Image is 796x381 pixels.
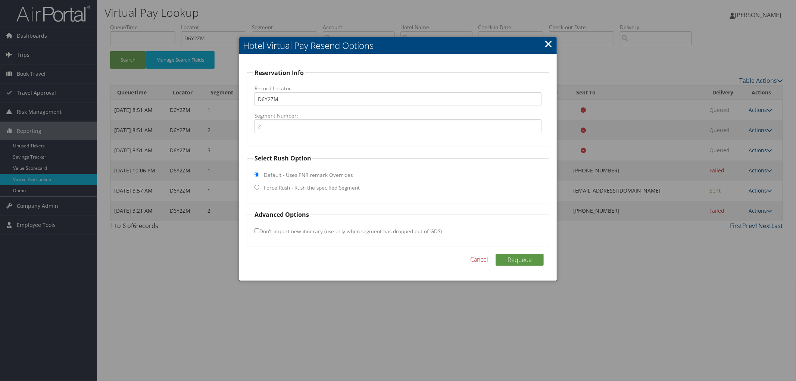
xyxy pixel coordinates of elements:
[264,184,360,191] label: Force Rush - Rush the specified Segment
[264,171,353,179] label: Default - Uses PNR remark Overrides
[496,254,544,266] button: Requeue
[544,36,553,51] a: Close
[253,154,312,163] legend: Select Rush Option
[239,37,557,54] h2: Hotel Virtual Pay Resend Options
[255,224,442,238] label: Don't import new itinerary (use only when segment has dropped out of GDS)
[255,228,259,233] input: Don't import new itinerary (use only when segment has dropped out of GDS)
[253,210,310,219] legend: Advanced Options
[470,255,488,264] a: Cancel
[255,85,541,92] label: Record Locator
[255,112,541,119] label: Segment Number:
[253,68,305,77] legend: Reservation Info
